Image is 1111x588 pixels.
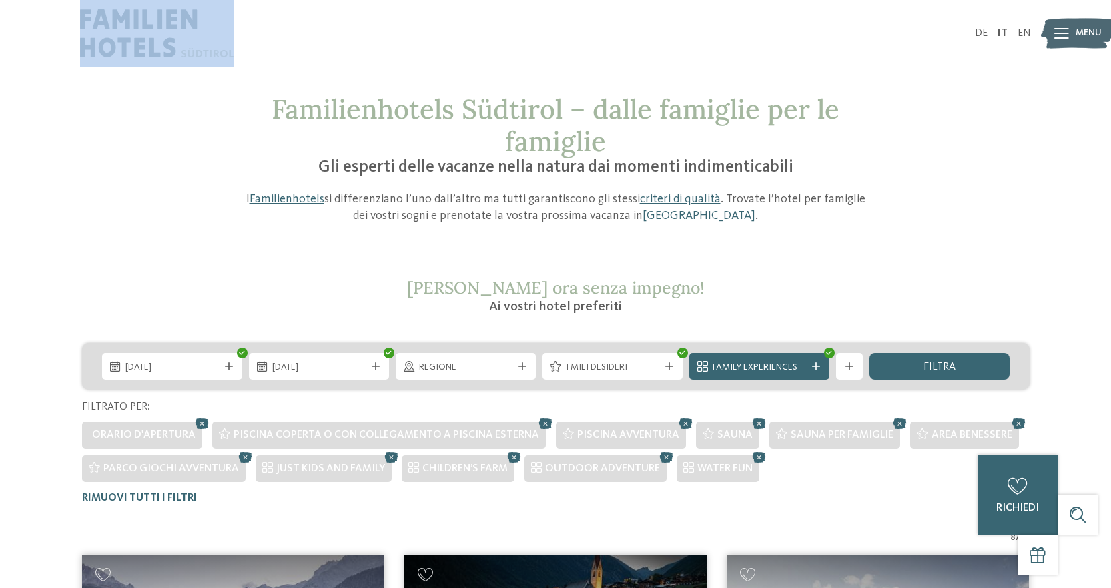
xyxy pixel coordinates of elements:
[234,430,539,440] span: Piscina coperta o con collegamento a piscina esterna
[923,362,956,372] span: filtra
[1016,531,1020,545] span: /
[932,430,1012,440] span: Area benessere
[318,159,793,176] span: Gli esperti delle vacanze nella natura dai momenti indimenticabili
[640,193,721,205] a: criteri di qualità
[125,361,219,374] span: [DATE]
[422,463,508,474] span: CHILDREN’S FARM
[407,277,705,298] span: [PERSON_NAME] ora senza impegno!
[92,430,196,440] span: Orario d'apertura
[1010,531,1016,545] span: 8
[545,463,660,474] span: OUTDOOR ADVENTURE
[978,455,1058,535] a: richiedi
[82,493,197,503] span: Rimuovi tutti i filtri
[566,361,659,374] span: I miei desideri
[272,92,839,158] span: Familienhotels Südtirol – dalle famiglie per le famiglie
[643,210,755,222] a: [GEOGRAPHIC_DATA]
[577,430,679,440] span: Piscina avventura
[272,361,366,374] span: [DATE]
[82,402,150,412] span: Filtrato per:
[996,503,1039,513] span: richiedi
[239,191,873,224] p: I si differenziano l’uno dall’altro ma tutti garantiscono gli stessi . Trovate l’hotel per famigl...
[250,193,324,205] a: Familienhotels
[489,300,622,314] span: Ai vostri hotel preferiti
[717,430,753,440] span: Sauna
[103,463,239,474] span: Parco giochi avventura
[791,430,893,440] span: Sauna per famiglie
[419,361,512,374] span: Regione
[276,463,385,474] span: JUST KIDS AND FAMILY
[1018,28,1031,39] a: EN
[975,28,988,39] a: DE
[713,361,806,374] span: Family Experiences
[697,463,753,474] span: WATER FUN
[998,28,1008,39] a: IT
[1076,27,1102,40] span: Menu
